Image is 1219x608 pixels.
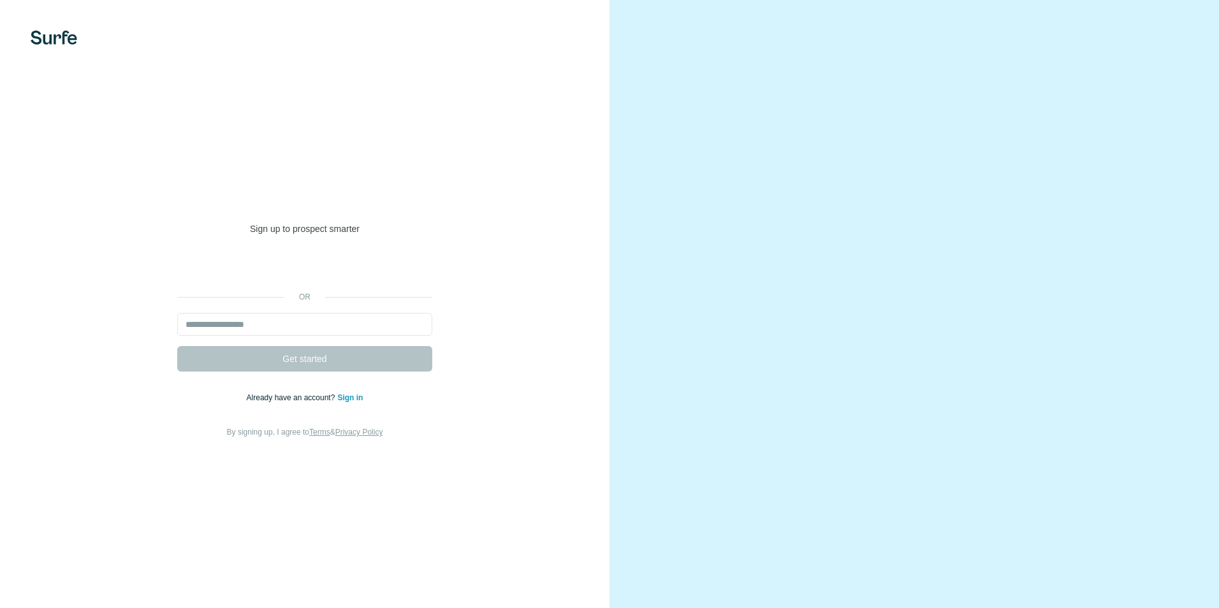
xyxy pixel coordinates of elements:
a: Sign in [337,393,363,402]
a: Privacy Policy [335,428,383,437]
a: Terms [309,428,330,437]
span: By signing up, I agree to & [227,428,383,437]
h1: Welcome to [GEOGRAPHIC_DATA] [177,169,432,220]
span: Already have an account? [247,393,338,402]
iframe: Sign in with Google Button [171,254,439,282]
p: or [284,291,325,303]
iframe: Sign in with Google Dialog [957,13,1206,173]
img: Surfe's logo [31,31,77,45]
p: Sign up to prospect smarter [177,222,432,235]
